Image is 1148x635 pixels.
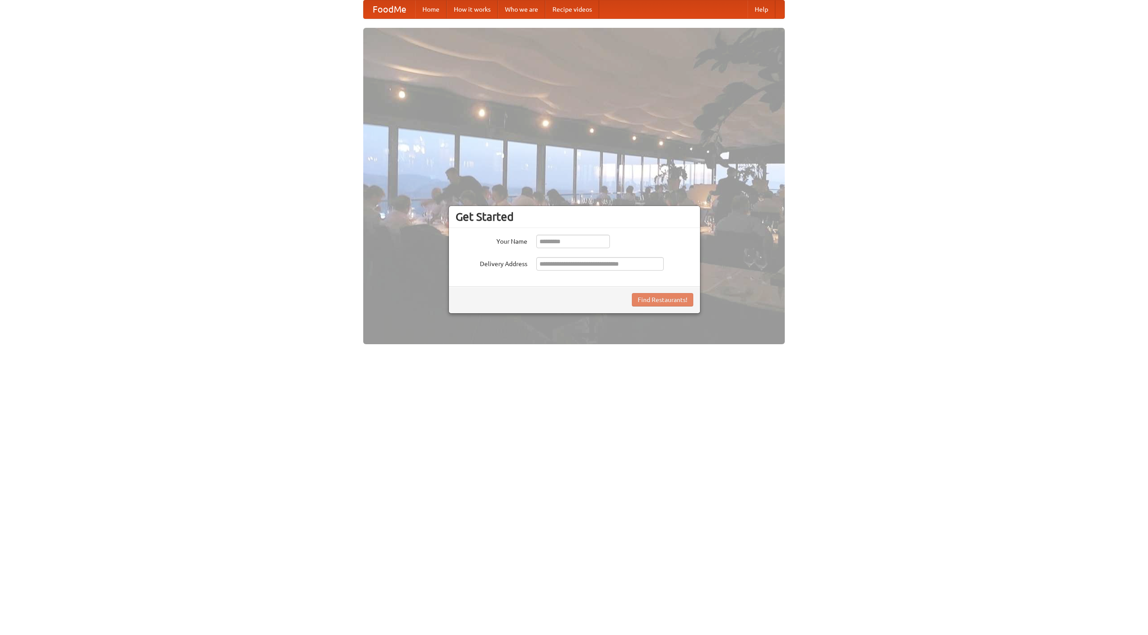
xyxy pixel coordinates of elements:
a: How it works [447,0,498,18]
a: FoodMe [364,0,415,18]
h3: Get Started [456,210,693,223]
a: Help [748,0,775,18]
a: Recipe videos [545,0,599,18]
a: Home [415,0,447,18]
label: Delivery Address [456,257,527,268]
a: Who we are [498,0,545,18]
label: Your Name [456,235,527,246]
button: Find Restaurants! [632,293,693,307]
